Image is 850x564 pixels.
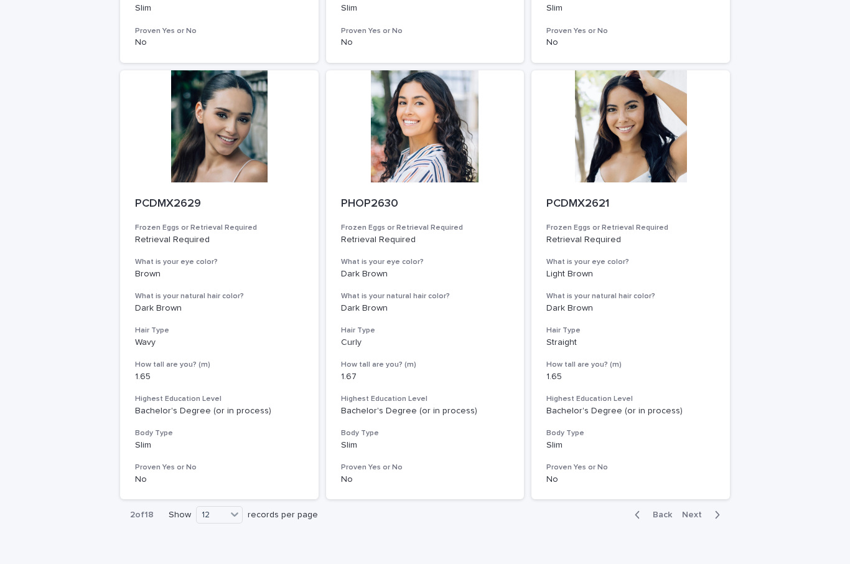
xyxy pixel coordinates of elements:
h3: Proven Yes or No [135,26,304,36]
p: No [546,474,715,485]
p: Light Brown [546,269,715,280]
p: Dark Brown [546,303,715,314]
h3: How tall are you? (m) [341,360,510,370]
button: Back [625,509,677,520]
h3: Proven Yes or No [135,463,304,472]
h3: Proven Yes or No [546,26,715,36]
p: Retrieval Required [546,235,715,245]
p: Dark Brown [135,303,304,314]
p: PCDMX2629 [135,197,304,211]
h3: Frozen Eggs or Retrieval Required [546,223,715,233]
a: PHOP2630Frozen Eggs or Retrieval RequiredRetrieval RequiredWhat is your eye color?Dark BrownWhat ... [326,70,525,500]
p: Wavy [135,337,304,348]
h3: What is your eye color? [546,257,715,267]
h3: What is your natural hair color? [341,291,510,301]
h3: Highest Education Level [341,394,510,404]
p: Show [169,510,191,520]
div: 12 [197,509,227,522]
p: 1.67 [341,372,510,382]
h3: How tall are you? (m) [546,360,715,370]
p: No [341,474,510,485]
p: Curly [341,337,510,348]
h3: Frozen Eggs or Retrieval Required [341,223,510,233]
p: Slim [135,3,304,14]
p: No [546,37,715,48]
p: No [341,37,510,48]
p: PHOP2630 [341,197,510,211]
h3: Hair Type [135,326,304,336]
h3: Body Type [546,428,715,438]
h3: What is your natural hair color? [546,291,715,301]
p: Retrieval Required [135,235,304,245]
h3: Body Type [341,428,510,438]
h3: Proven Yes or No [546,463,715,472]
h3: Highest Education Level [546,394,715,404]
p: Bachelor's Degree (or in process) [135,406,304,416]
p: Slim [341,440,510,451]
h3: What is your eye color? [135,257,304,267]
p: Bachelor's Degree (or in process) [341,406,510,416]
p: Dark Brown [341,303,510,314]
h3: Frozen Eggs or Retrieval Required [135,223,304,233]
h3: Body Type [135,428,304,438]
p: 1.65 [546,372,715,382]
p: Slim [546,440,715,451]
a: PCDMX2621Frozen Eggs or Retrieval RequiredRetrieval RequiredWhat is your eye color?Light BrownWha... [531,70,730,500]
p: Dark Brown [341,269,510,280]
p: No [135,37,304,48]
a: PCDMX2629Frozen Eggs or Retrieval RequiredRetrieval RequiredWhat is your eye color?BrownWhat is y... [120,70,319,500]
p: Retrieval Required [341,235,510,245]
p: Slim [135,440,304,451]
p: No [135,474,304,485]
h3: What is your eye color? [341,257,510,267]
h3: How tall are you? (m) [135,360,304,370]
h3: Highest Education Level [135,394,304,404]
p: records per page [248,510,318,520]
h3: Hair Type [341,326,510,336]
p: Straight [546,337,715,348]
button: Next [677,509,730,520]
p: Bachelor's Degree (or in process) [546,406,715,416]
h3: Hair Type [546,326,715,336]
p: 1.65 [135,372,304,382]
p: Brown [135,269,304,280]
h3: Proven Yes or No [341,26,510,36]
span: Next [682,510,709,519]
p: Slim [341,3,510,14]
span: Back [645,510,672,519]
p: Slim [546,3,715,14]
p: 2 of 18 [120,500,164,530]
p: PCDMX2621 [546,197,715,211]
h3: Proven Yes or No [341,463,510,472]
h3: What is your natural hair color? [135,291,304,301]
